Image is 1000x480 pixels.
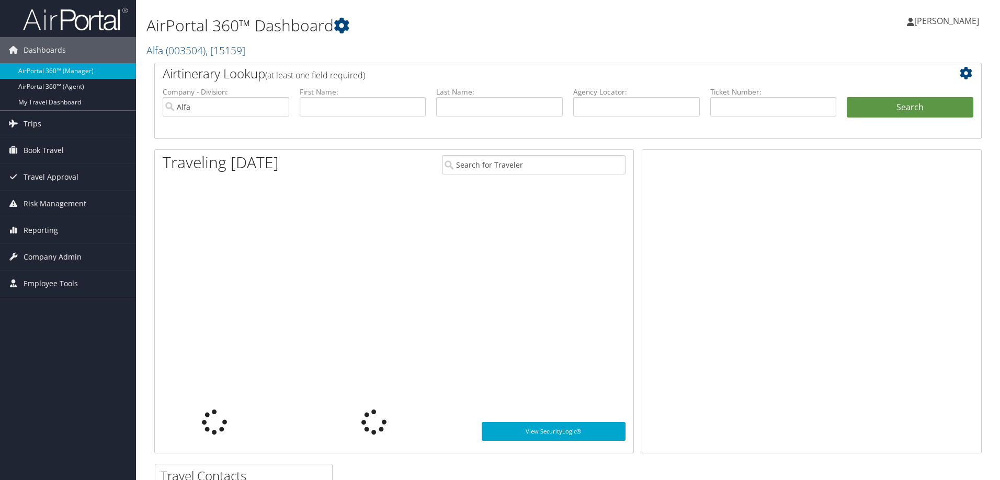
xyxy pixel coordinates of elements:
[163,151,279,173] h1: Traveling [DATE]
[166,43,206,57] span: ( 003504 )
[24,37,66,63] span: Dashboards
[907,5,990,37] a: [PERSON_NAME]
[265,69,365,81] span: (at least one field required)
[24,271,78,297] span: Employee Tools
[163,87,289,97] label: Company - Division:
[847,97,973,118] button: Search
[442,155,626,174] input: Search for Traveler
[24,137,64,163] span: Book Travel
[24,111,41,137] span: Trips
[24,217,58,243] span: Reporting
[573,87,700,97] label: Agency Locator:
[146,43,245,57] a: Alfa
[482,422,626,441] a: View SecurityLogic®
[24,164,78,190] span: Travel Approval
[163,65,904,83] h2: Airtinerary Lookup
[23,7,128,31] img: airportal-logo.png
[146,15,709,37] h1: AirPortal 360™ Dashboard
[436,87,563,97] label: Last Name:
[206,43,245,57] span: , [ 15159 ]
[24,191,86,217] span: Risk Management
[300,87,426,97] label: First Name:
[24,244,82,270] span: Company Admin
[710,87,837,97] label: Ticket Number:
[914,15,979,27] span: [PERSON_NAME]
